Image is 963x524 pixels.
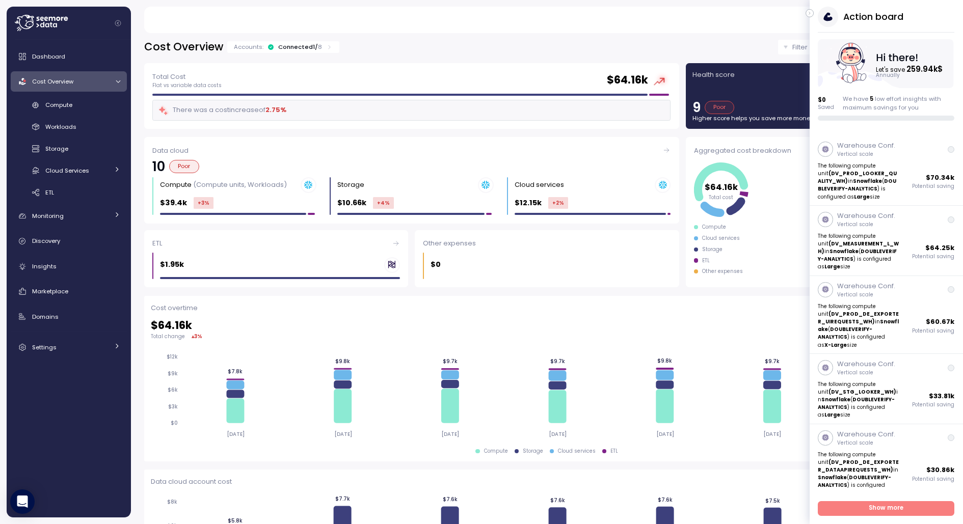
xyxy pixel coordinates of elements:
div: Compute [484,448,508,455]
strong: DOUBLEVERIFY-ANALYTICS [818,248,897,262]
a: Monitoring [11,206,127,226]
p: (Compute units, Workloads) [193,180,287,189]
tspan: $7.6k [657,496,672,503]
p: Health score [692,70,735,80]
div: Connected 1 / [278,43,322,51]
div: Open Intercom Messenger [10,489,35,514]
tspan: $9.8k [335,358,350,365]
a: Warehouse Conf.Vertical scaleThe following compute unit(DV_PROD_DE_EXPORTER_UIREQUESTS_WH)inSnowf... [810,276,963,354]
div: 3 % [194,333,202,340]
a: Dashboard [11,46,127,67]
p: Warehouse Conf. [837,359,895,369]
strong: (DV_STG_LOOKER_WH) [829,389,897,395]
tspan: $3k [168,403,178,410]
div: There was a cost increase of [158,104,286,116]
div: Storage [702,246,723,253]
tspan: $64.16k [705,181,738,192]
a: Storage [11,141,127,157]
strong: DOUBLEVERIFY-ANALYTICS [818,474,892,488]
div: Poor [705,101,735,114]
p: Higher score helps you save more money [692,114,943,122]
strong: Snowflake [822,396,851,403]
div: Storage [337,180,364,190]
span: Settings [32,343,57,351]
span: Insights [32,262,57,270]
strong: Snowflake [830,248,859,255]
tspan: 259.94k $ [907,64,944,74]
p: $ 0 [818,96,835,104]
p: Saved [818,104,835,111]
div: Cloud services [702,235,740,242]
tspan: $9k [168,370,178,377]
tspan: [DATE] [334,431,352,437]
div: Aggregated cost breakdown [694,146,942,156]
span: Monitoring [32,212,64,220]
a: Warehouse Conf.Vertical scaleThe following compute unit(DV_STG_LOOKER_WH)inSnowflake(DOUBLEVERIFY... [810,354,963,424]
tspan: $6k [168,387,178,394]
a: Compute [11,97,127,114]
strong: Large [854,194,870,200]
tspan: $7.8k [228,369,243,375]
p: Potential saving [913,183,955,190]
a: Cloud Services [11,162,127,179]
p: $ 60.67k [926,317,955,327]
a: ETL [11,184,127,201]
p: Potential saving [913,327,955,335]
strong: X-Large [825,342,847,348]
div: Other expenses [423,238,671,249]
p: Warehouse Conf. [837,429,895,439]
strong: DOUBLEVERIFY-ANALYTICS [818,326,873,340]
p: Vertical scale [837,369,895,376]
p: $12.15k [515,197,542,209]
div: Poor [169,160,199,173]
tspan: [DATE] [441,431,459,437]
div: Other expenses [702,268,743,275]
tspan: [DATE] [227,431,245,437]
div: We have low effort insights with maximum savings for you [843,95,955,112]
tspan: $7.7k [335,495,350,502]
div: +2 % [548,197,568,209]
strong: Large [825,263,841,270]
strong: Snowflake [818,474,847,481]
strong: (DV_PROD_DE_EXPORTER_UIREQUESTS_WH) [818,311,899,325]
span: 5 [870,95,873,103]
p: Flat vs variable data costs [152,82,222,89]
strong: Large [825,411,841,418]
a: Insights [11,256,127,277]
p: Warehouse Conf. [837,281,895,291]
div: Compute [160,180,287,190]
span: Discovery [32,237,60,245]
div: +3 % [194,197,213,209]
span: Cloud Services [45,167,89,175]
p: Potential saving [913,476,955,483]
tspan: [DATE] [656,431,674,437]
div: Storage [523,448,543,455]
span: Dashboard [32,52,65,61]
a: Settings [11,337,127,357]
p: The following compute unit in ( ) is configured as size [818,162,900,201]
p: The following compute unit in ( ) is configured as size [818,232,900,271]
span: Storage [45,145,68,153]
p: Potential saving [913,401,955,408]
p: Data cloud account cost [151,477,232,487]
tspan: [DATE] [549,431,567,437]
tspan: $7.6k [550,497,565,504]
button: Filter [778,40,836,54]
p: Accounts: [234,43,263,51]
tspan: $9.7k [765,358,780,365]
text: Let's save [877,64,944,74]
strong: (DV_MEASUREMENT_L_WH) [818,240,899,255]
p: Vertical scale [837,151,895,158]
button: Collapse navigation [112,19,124,27]
div: Compute [702,224,726,231]
div: Accounts:Connected1/8 [227,41,339,53]
a: Show more [818,501,955,516]
span: Marketplace [32,287,68,295]
span: Workloads [45,123,76,131]
tspan: $0 [171,420,178,426]
span: ETL [45,188,54,197]
p: Vertical scale [837,291,895,298]
a: Data cloud10PoorCompute (Compute units, Workloads)$39.4k+3%Storage $10.66k+4%Cloud services $12.1... [144,137,679,223]
p: The following compute unit in ( ) is configured as size [818,451,900,497]
a: Workloads [11,119,127,135]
